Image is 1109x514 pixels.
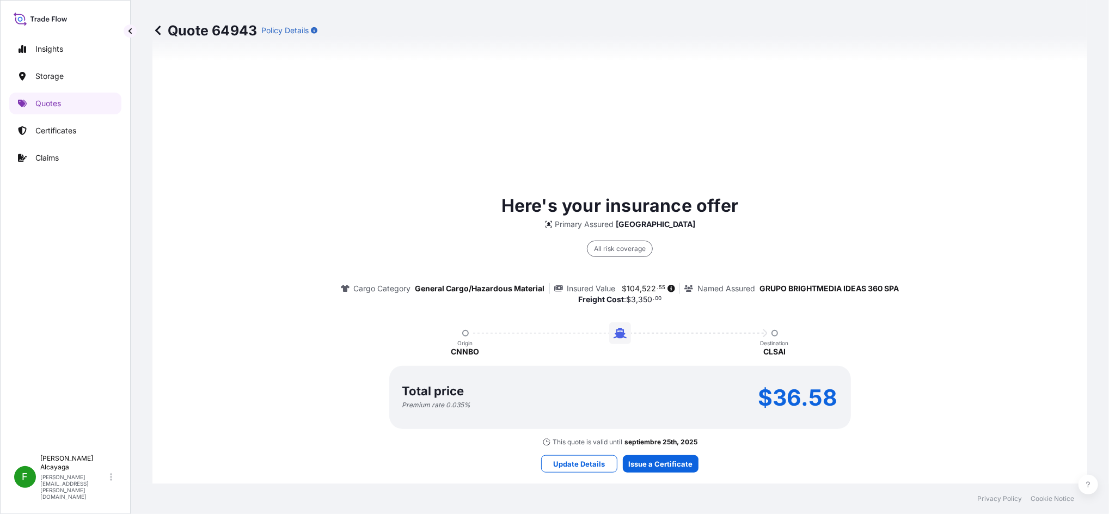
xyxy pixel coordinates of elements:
[616,219,696,230] p: [GEOGRAPHIC_DATA]
[35,152,59,163] p: Claims
[631,296,636,303] span: 3
[40,474,108,500] p: [PERSON_NAME][EMAIL_ADDRESS][PERSON_NAME][DOMAIN_NAME]
[35,44,63,54] p: Insights
[9,93,121,114] a: Quotes
[627,285,640,292] span: 104
[567,283,616,294] p: Insured Value
[697,283,755,294] p: Named Assured
[758,389,838,406] p: $36.58
[659,286,665,290] span: 55
[9,38,121,60] a: Insights
[35,71,64,82] p: Storage
[40,454,108,472] p: [PERSON_NAME] Alcayaga
[653,297,654,301] span: .
[402,385,464,396] p: Total price
[458,340,473,346] p: Origin
[655,297,661,301] span: 00
[22,472,28,482] span: F
[9,120,121,142] a: Certificates
[541,455,617,473] button: Update Details
[638,296,652,303] span: 350
[763,346,786,357] p: CLSAI
[554,458,605,469] p: Update Details
[625,438,698,446] p: septiembre 25th, 2025
[354,283,411,294] p: Cargo Category
[9,147,121,169] a: Claims
[553,438,623,446] p: This quote is valid until
[626,296,631,303] span: $
[261,25,309,36] p: Policy Details
[587,241,653,257] div: All risk coverage
[415,283,545,294] p: General Cargo/Hazardous Material
[657,286,659,290] span: .
[977,494,1022,503] a: Privacy Policy
[623,455,699,473] button: Issue a Certificate
[402,401,471,409] p: Premium rate 0.035 %
[1031,494,1074,503] a: Cookie Notice
[501,193,738,219] p: Here's your insurance offer
[451,346,480,357] p: CNNBO
[555,219,614,230] p: Primary Assured
[629,458,693,469] p: Issue a Certificate
[640,285,642,292] span: ,
[759,283,899,294] p: GRUPO BRIGHTMEDIA IDEAS 360 SPA
[578,295,624,304] b: Freight Cost
[35,125,76,136] p: Certificates
[578,294,661,305] p: :
[642,285,657,292] span: 522
[761,340,789,346] p: Destination
[35,98,61,109] p: Quotes
[622,285,627,292] span: $
[152,22,257,39] p: Quote 64943
[9,65,121,87] a: Storage
[636,296,638,303] span: ,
